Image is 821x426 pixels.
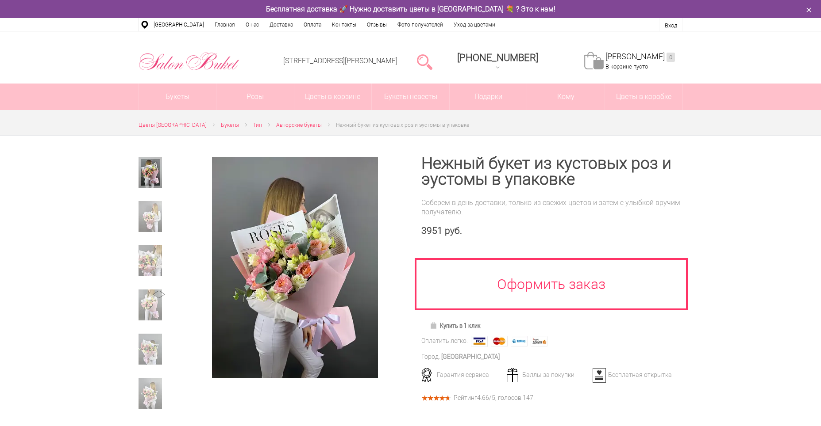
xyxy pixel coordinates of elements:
span: Авторские букеты [276,122,322,128]
span: Тип [253,122,262,128]
span: Цветы [GEOGRAPHIC_DATA] [139,122,207,128]
img: Цветы Нижний Новгород [139,50,240,73]
a: Отзывы [362,18,392,31]
a: Букеты [139,84,216,110]
a: [PERSON_NAME] [605,52,675,62]
a: [PHONE_NUMBER] [452,49,543,74]
div: [GEOGRAPHIC_DATA] [441,352,500,361]
img: Яндекс Деньги [531,336,547,346]
div: Гарантия сервиса [418,371,505,379]
ins: 0 [667,53,675,62]
a: О нас [240,18,264,31]
span: 4.66 [477,394,489,401]
div: Соберем в день доставки, только из свежих цветов и затем с улыбкой вручим получателю. [421,198,683,217]
a: Цветы в корзине [294,84,372,110]
img: Webmoney [511,336,528,346]
a: Вход [665,22,677,29]
span: Нежный букет из кустовых роз и эустомы в упаковке [336,122,469,128]
a: Розы [216,84,294,110]
a: Авторские букеты [276,121,322,130]
a: Купить в 1 клик [426,319,485,332]
a: Цветы в коробке [605,84,682,110]
img: Нежный букет из кустовых роз и эустомы в упаковке [212,157,378,378]
a: Доставка [264,18,298,31]
a: [GEOGRAPHIC_DATA] [148,18,209,31]
a: Главная [209,18,240,31]
a: Оформить заказ [415,258,688,310]
a: Уход за цветами [448,18,501,31]
div: Баллы за покупки [504,371,591,379]
a: [STREET_ADDRESS][PERSON_NAME] [283,57,397,65]
a: Тип [253,121,262,130]
a: Цветы [GEOGRAPHIC_DATA] [139,121,207,130]
img: Купить в 1 клик [430,322,440,329]
span: Букеты [221,122,239,128]
a: Букеты [221,121,239,130]
span: [PHONE_NUMBER] [457,52,538,63]
div: Рейтинг /5, голосов: . [454,396,535,400]
img: MasterCard [491,336,508,346]
div: Бесплатная доставка 🚀 Нужно доставить цветы в [GEOGRAPHIC_DATA] 💐 ? Это к нам! [132,4,690,14]
a: Контакты [327,18,362,31]
a: Увеличить [190,157,400,378]
div: Оплатить легко: [421,336,468,346]
a: Подарки [450,84,527,110]
img: Visa [471,336,488,346]
a: Оплата [298,18,327,31]
div: Город: [421,352,440,361]
div: 3951 руб. [421,225,683,236]
span: В корзине пусто [605,63,648,70]
a: Фото получателей [392,18,448,31]
a: Букеты невесты [372,84,449,110]
span: 147 [523,394,533,401]
h1: Нежный букет из кустовых роз и эустомы в упаковке [421,156,683,187]
div: Бесплатная открытка [590,371,677,379]
span: Кому [527,84,605,110]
